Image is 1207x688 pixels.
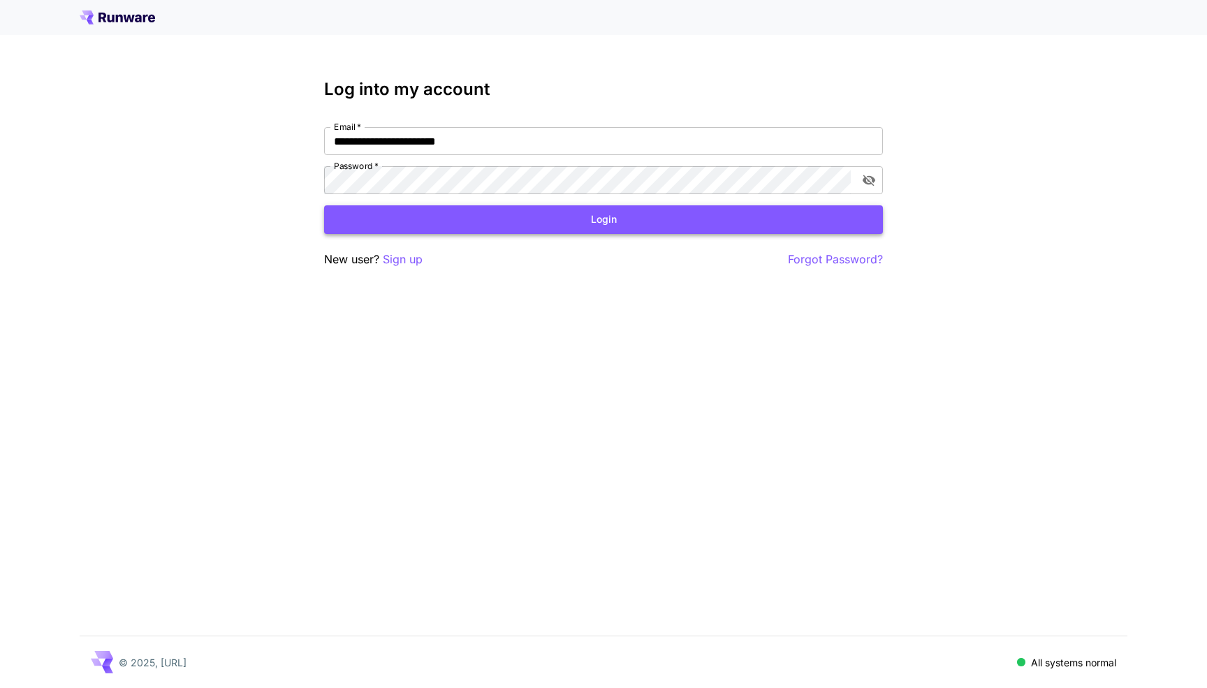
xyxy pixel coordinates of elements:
button: Login [324,205,883,234]
button: Forgot Password? [788,251,883,268]
button: Sign up [383,251,423,268]
p: New user? [324,251,423,268]
h3: Log into my account [324,80,883,99]
button: toggle password visibility [856,168,882,193]
p: All systems normal [1031,655,1116,670]
p: © 2025, [URL] [119,655,186,670]
label: Password [334,160,379,172]
label: Email [334,121,361,133]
